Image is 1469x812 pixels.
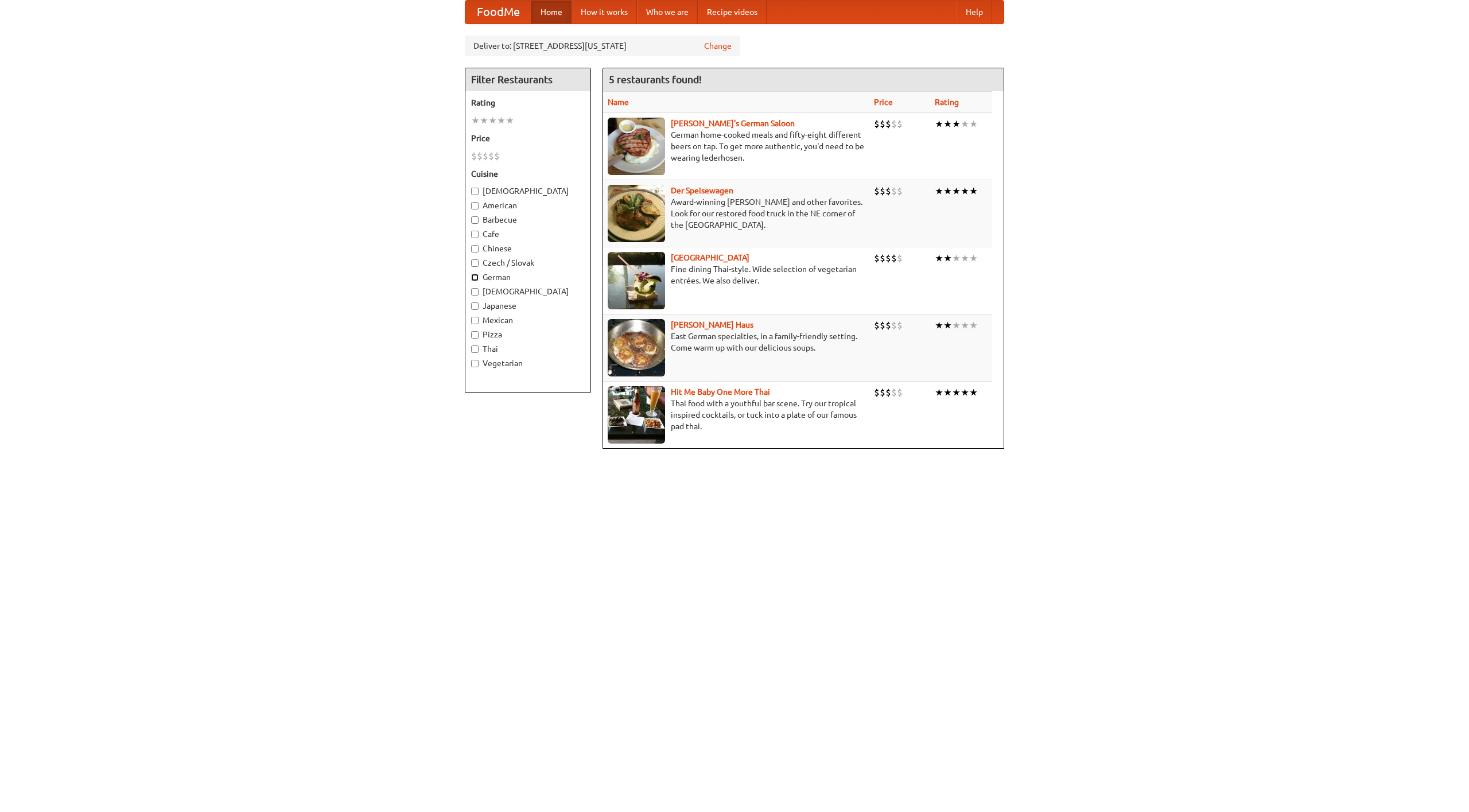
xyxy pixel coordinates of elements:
li: $ [477,150,483,162]
label: German [471,271,585,283]
li: $ [891,252,897,265]
li: $ [891,185,897,197]
li: ★ [952,319,961,332]
li: $ [897,386,903,399]
h5: Rating [471,97,585,108]
li: ★ [952,185,961,197]
li: $ [885,185,891,197]
li: ★ [935,185,943,197]
li: $ [471,150,477,162]
input: Cafe [471,231,479,238]
li: ★ [935,386,943,399]
input: Thai [471,345,479,353]
h5: Cuisine [471,168,585,180]
label: Cafe [471,228,585,240]
li: $ [897,252,903,265]
li: $ [874,386,880,399]
a: Rating [935,98,959,107]
li: ★ [969,252,978,265]
img: kohlhaus.jpg [608,319,665,376]
label: American [471,200,585,211]
input: Czech / Slovak [471,259,479,267]
li: ★ [943,185,952,197]
input: American [471,202,479,209]
li: $ [880,319,885,332]
li: ★ [943,118,952,130]
a: How it works [572,1,637,24]
label: Vegetarian [471,358,585,369]
a: Price [874,98,893,107]
p: Thai food with a youthful bar scene. Try our tropical inspired cocktails, or tuck into a plate of... [608,398,865,432]
li: ★ [969,386,978,399]
li: $ [897,185,903,197]
li: $ [885,252,891,265]
li: $ [880,252,885,265]
li: ★ [961,386,969,399]
input: German [471,274,479,281]
a: Hit Me Baby One More Thai [671,387,770,397]
label: [DEMOGRAPHIC_DATA] [471,286,585,297]
li: $ [880,386,885,399]
li: $ [880,118,885,130]
li: $ [874,319,880,332]
a: Home [531,1,572,24]
li: ★ [471,114,480,127]
a: Name [608,98,629,107]
label: Chinese [471,243,585,254]
a: [GEOGRAPHIC_DATA] [671,253,749,262]
a: FoodMe [465,1,531,24]
li: $ [488,150,494,162]
li: ★ [943,386,952,399]
li: ★ [952,252,961,265]
label: Thai [471,343,585,355]
p: German home-cooked meals and fifty-eight different beers on tap. To get more authentic, you'd nee... [608,129,865,164]
li: $ [874,252,880,265]
label: Czech / Slovak [471,257,585,269]
input: Pizza [471,331,479,339]
li: ★ [969,118,978,130]
li: ★ [506,114,514,127]
input: [DEMOGRAPHIC_DATA] [471,288,479,296]
li: ★ [935,252,943,265]
li: ★ [935,319,943,332]
input: Mexican [471,317,479,324]
li: $ [874,185,880,197]
input: Chinese [471,245,479,252]
li: ★ [488,114,497,127]
li: $ [897,319,903,332]
li: $ [874,118,880,130]
li: ★ [961,319,969,332]
p: Award-winning [PERSON_NAME] and other favorites. Look for our restored food truck in the NE corne... [608,196,865,231]
img: satay.jpg [608,252,665,309]
label: Pizza [471,329,585,340]
a: Help [957,1,992,24]
h5: Price [471,133,585,144]
input: Japanese [471,302,479,310]
li: ★ [935,118,943,130]
li: $ [891,386,897,399]
a: Change [704,40,732,52]
label: Barbecue [471,214,585,226]
a: [PERSON_NAME]'s German Saloon [671,119,795,128]
p: Fine dining Thai-style. Wide selection of vegetarian entrées. We also deliver. [608,263,865,286]
li: $ [891,319,897,332]
li: $ [885,118,891,130]
a: Recipe videos [698,1,767,24]
li: ★ [961,118,969,130]
ng-pluralize: 5 restaurants found! [609,74,702,85]
label: Mexican [471,314,585,326]
p: East German specialties, in a family-friendly setting. Come warm up with our delicious soups. [608,331,865,353]
li: ★ [961,185,969,197]
a: [PERSON_NAME] Haus [671,320,753,329]
input: Vegetarian [471,360,479,367]
li: ★ [952,386,961,399]
img: speisewagen.jpg [608,185,665,242]
div: Deliver to: [STREET_ADDRESS][US_STATE] [465,36,740,56]
li: ★ [961,252,969,265]
li: ★ [497,114,506,127]
li: ★ [969,319,978,332]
